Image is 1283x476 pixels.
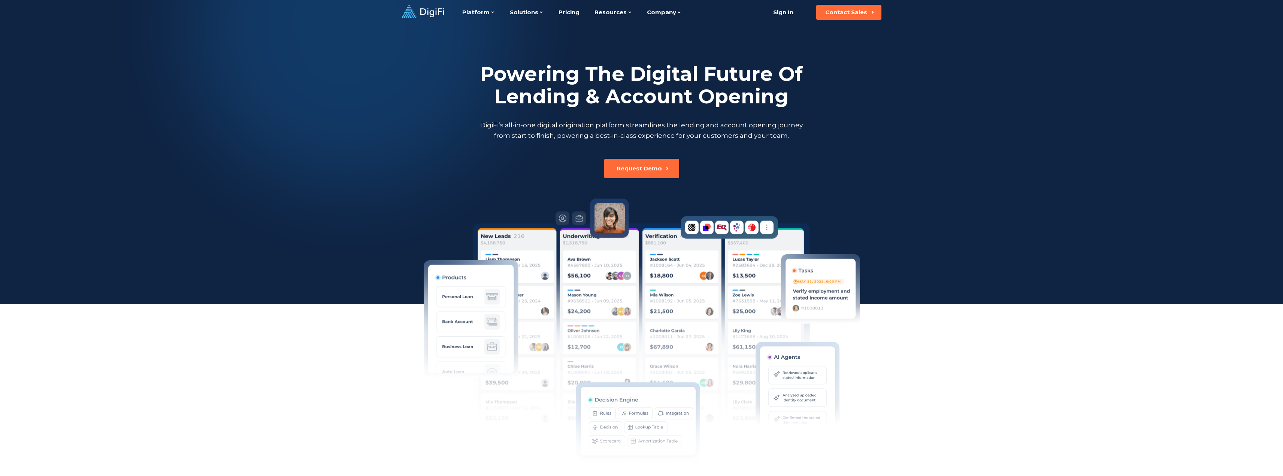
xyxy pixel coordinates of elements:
[479,120,805,141] p: DigiFi’s all-in-one digital origination platform streamlines the lending and account opening jour...
[764,5,803,20] a: Sign In
[816,5,881,20] button: Contact Sales
[825,9,867,16] div: Contact Sales
[473,224,810,437] img: Cards list
[479,63,805,108] h2: Powering The Digital Future Of Lending & Account Opening
[617,165,662,172] div: Request Demo
[604,159,679,178] button: Request Demo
